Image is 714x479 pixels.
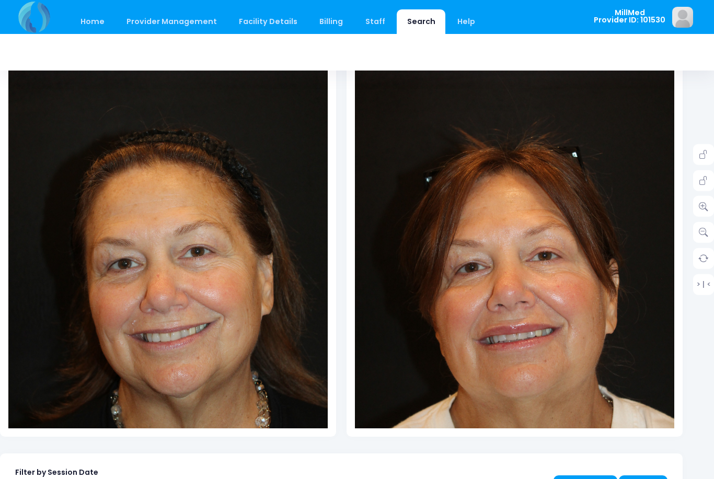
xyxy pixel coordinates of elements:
a: Facility Details [229,9,308,34]
a: > | < [693,274,714,295]
span: MillMed Provider ID: 101530 [594,9,665,24]
a: Home [70,9,114,34]
a: Billing [309,9,353,34]
label: Filter by Session Date [15,467,98,478]
img: image [672,7,693,28]
a: Provider Management [116,9,227,34]
a: Help [447,9,486,34]
a: Search [397,9,445,34]
a: Staff [355,9,395,34]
